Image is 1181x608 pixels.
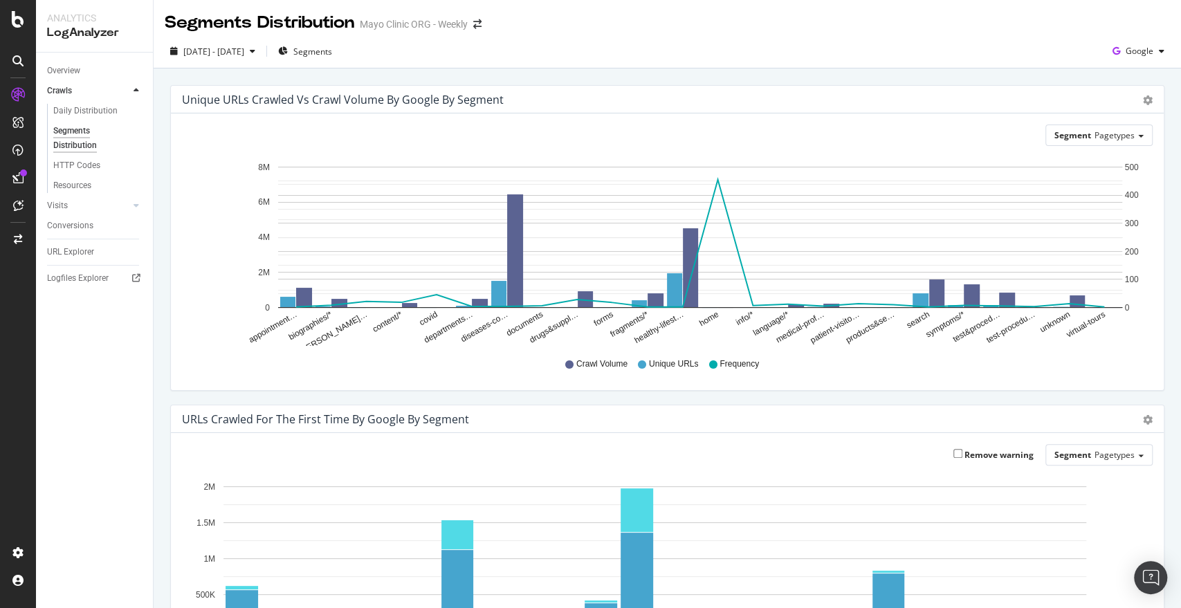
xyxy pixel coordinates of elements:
div: Unique URLs Crawled vs Crawl Volume by google by Segment [182,93,504,107]
div: arrow-right-arrow-left [473,19,482,29]
a: HTTP Codes [53,158,143,173]
div: Mayo Clinic ORG - Weekly [360,17,468,31]
label: Remove warning [953,449,1034,461]
text: 4M [258,233,270,243]
text: covid [417,310,439,328]
text: symptoms/* [924,309,967,340]
button: Google [1107,40,1170,62]
div: Conversions [47,219,93,233]
a: URL Explorer [47,245,143,259]
text: language/* [751,309,791,338]
text: 2M [258,268,270,277]
text: info/* [734,309,756,327]
span: Unique URLs [649,358,698,370]
span: Pagetypes [1095,449,1135,461]
text: 2M [203,482,215,492]
text: 0 [1125,303,1130,313]
text: content/* [371,309,404,334]
button: [DATE] - [DATE] [165,40,261,62]
text: 200 [1125,247,1139,257]
text: 300 [1125,219,1139,228]
div: Logfiles Explorer [47,271,109,286]
span: Segments [293,46,332,57]
a: Conversions [47,219,143,233]
div: Daily Distribution [53,104,118,118]
div: URL Explorer [47,245,94,259]
text: 8M [258,163,270,172]
a: Logfiles Explorer [47,271,143,286]
text: virtual-tours [1064,310,1106,340]
div: Crawls [47,84,72,98]
div: URLs Crawled for the First Time by google by Segment [182,412,469,426]
text: unknown [1038,310,1072,335]
text: 100 [1125,275,1139,285]
div: Visits [47,199,68,213]
span: Frequency [720,358,759,370]
div: Segments Distribution [165,11,354,35]
text: 1M [203,554,215,564]
a: Visits [47,199,129,213]
svg: A chart. [182,157,1141,345]
text: biographies/* [287,309,334,342]
span: Pagetypes [1095,129,1135,141]
text: fragments/* [608,309,650,339]
a: Daily Distribution [53,104,143,118]
a: Crawls [47,84,129,98]
text: search [905,310,931,331]
div: Open Intercom Messenger [1134,561,1167,594]
div: LogAnalyzer [47,25,142,41]
div: gear [1143,95,1153,105]
text: 1.5M [196,518,215,528]
text: 500 [1125,163,1139,172]
text: 400 [1125,191,1139,201]
text: 6M [258,198,270,208]
div: Segments Distribution [53,124,130,153]
div: Analytics [47,11,142,25]
span: Google [1126,45,1153,57]
a: Segments Distribution [53,124,143,153]
a: Resources [53,178,143,193]
text: documents [504,310,544,338]
div: HTTP Codes [53,158,100,173]
text: 500K [196,590,215,600]
span: [DATE] - [DATE] [183,46,244,57]
input: Remove warning [953,449,962,458]
text: home [697,309,720,328]
text: 0 [265,303,270,313]
span: Segment [1054,129,1091,141]
div: gear [1143,415,1153,425]
div: Resources [53,178,91,193]
text: forms [592,310,615,329]
div: Overview [47,64,80,78]
span: Crawl Volume [576,358,628,370]
span: Segment [1054,449,1091,461]
button: Segments [273,40,338,62]
a: Overview [47,64,143,78]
